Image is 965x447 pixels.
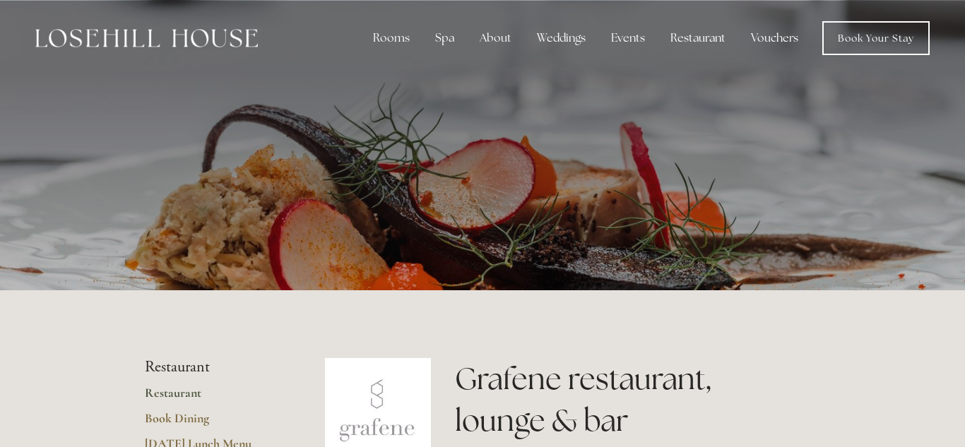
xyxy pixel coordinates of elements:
[424,24,466,52] div: Spa
[455,358,820,441] h1: Grafene restaurant, lounge & bar
[526,24,597,52] div: Weddings
[35,29,258,47] img: Losehill House
[600,24,656,52] div: Events
[145,410,280,436] a: Book Dining
[362,24,421,52] div: Rooms
[468,24,523,52] div: About
[740,24,810,52] a: Vouchers
[145,385,280,410] a: Restaurant
[659,24,737,52] div: Restaurant
[822,21,930,55] a: Book Your Stay
[145,358,280,376] li: Restaurant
